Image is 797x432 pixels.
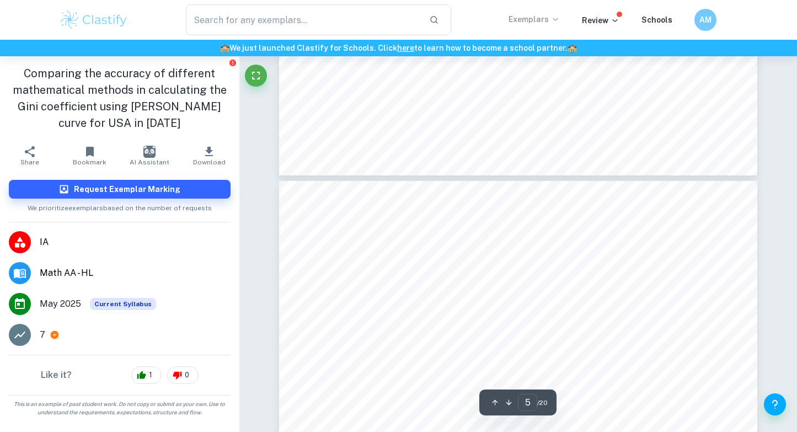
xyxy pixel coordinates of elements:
[41,369,72,382] h6: Like it?
[130,158,169,166] span: AI Assistant
[641,15,672,24] a: Schools
[509,13,560,25] p: Exemplars
[40,297,81,311] span: May 2025
[245,65,267,87] button: Fullscreen
[40,236,231,249] span: IA
[73,158,106,166] span: Bookmark
[74,183,180,195] h6: Request Exemplar Marking
[694,9,716,31] button: AM
[90,298,156,310] div: This exemplar is based on the current syllabus. Feel free to refer to it for inspiration/ideas wh...
[28,199,212,213] span: We prioritize exemplars based on the number of requests
[335,408,700,417] span: Elimination method could be used to solve for the coefficients of a polynomial that fits the data
[335,419,701,428] span: points. It is important to achieve a balance of simplicity and accuracy on the chosen degree of
[2,42,795,54] h6: We just launched Clastify for Schools. Click to learn how to become a school partner.
[696,137,701,146] span: 4
[335,397,751,406] span: creates a trend has to be derived. To find the equation of [PERSON_NAME]renz curve, The Gaussian
[167,366,199,384] div: 0
[143,370,158,381] span: 1
[20,158,39,166] span: Share
[40,266,231,280] span: Math AA - HL
[179,370,195,381] span: 0
[764,393,786,415] button: Help and Feedback
[229,58,237,67] button: Report issue
[335,385,700,394] span: In order to find the Gini coefficient, a continuous function which connects the data points and
[193,158,226,166] span: Download
[397,44,414,52] a: here
[699,14,712,26] h6: AM
[131,366,162,384] div: 1
[220,44,229,52] span: 🏫
[40,328,45,342] p: 7
[4,400,235,417] span: This is an example of past student work. Do not copy or submit as your own. Use to understand the...
[59,9,129,31] img: Clastify logo
[143,146,156,158] img: AI Assistant
[537,398,548,408] span: / 20
[568,44,577,52] span: 🏫
[179,140,239,171] button: Download
[60,140,119,171] button: Bookmark
[335,363,569,373] span: Finding the Equation of the [PERSON_NAME] Curve
[120,140,179,171] button: AI Assistant
[582,14,619,26] p: Review
[9,180,231,199] button: Request Exemplar Marking
[186,4,421,35] input: Search for any exemplars...
[90,298,156,310] span: Current Syllabus
[9,65,231,131] h1: Comparing the accuracy of different mathematical methods in calculating the Gini coefficient usin...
